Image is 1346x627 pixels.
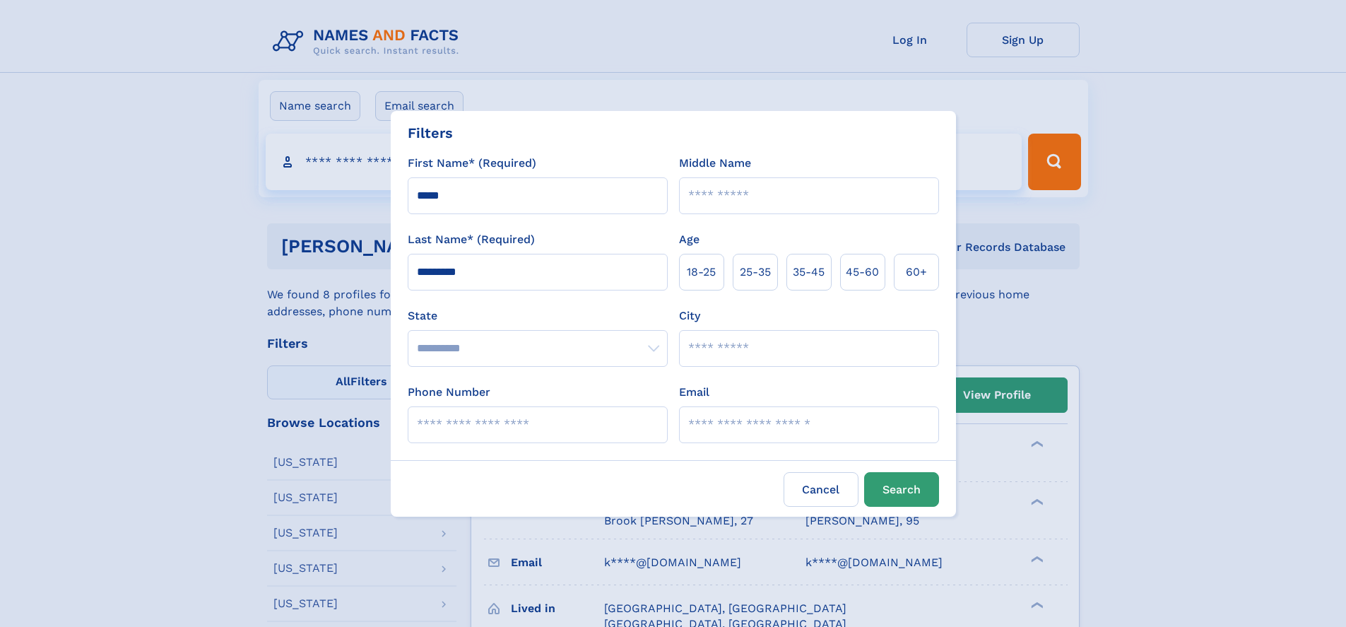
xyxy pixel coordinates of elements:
label: State [408,307,668,324]
span: 18‑25 [687,264,716,281]
span: 35‑45 [793,264,825,281]
label: Cancel [784,472,858,507]
label: Age [679,231,699,248]
label: Last Name* (Required) [408,231,535,248]
label: Phone Number [408,384,490,401]
label: Email [679,384,709,401]
label: Middle Name [679,155,751,172]
span: 45‑60 [846,264,879,281]
button: Search [864,472,939,507]
div: Filters [408,122,453,143]
label: First Name* (Required) [408,155,536,172]
label: City [679,307,700,324]
span: 25‑35 [740,264,771,281]
span: 60+ [906,264,927,281]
